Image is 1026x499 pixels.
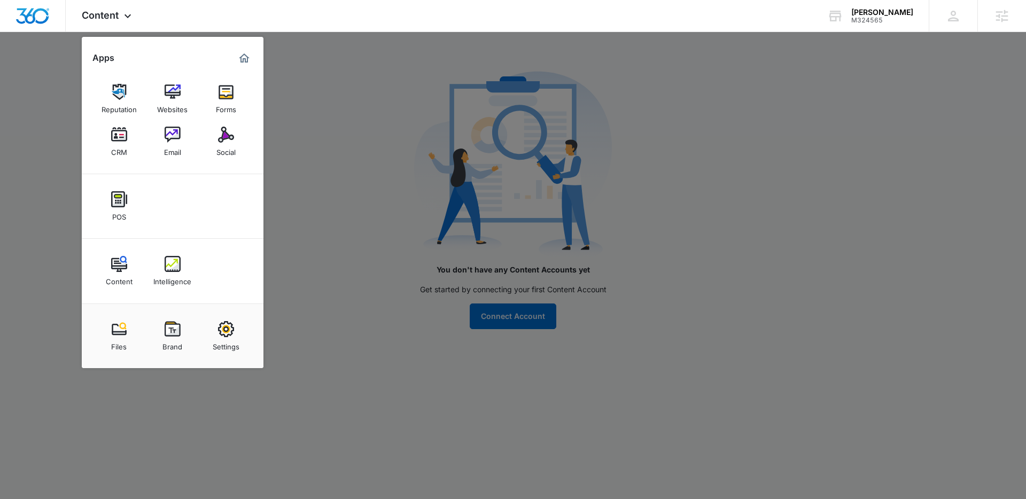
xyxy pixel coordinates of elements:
a: Files [99,316,139,356]
a: Intelligence [152,251,193,291]
div: account name [851,8,913,17]
a: Brand [152,316,193,356]
a: Email [152,121,193,162]
div: Content [106,272,133,286]
a: POS [99,186,139,227]
div: Email [164,143,181,157]
a: Marketing 360® Dashboard [236,50,253,67]
div: account id [851,17,913,24]
a: Forms [206,79,246,119]
a: Content [99,251,139,291]
div: Websites [157,100,188,114]
div: Intelligence [153,272,191,286]
a: Websites [152,79,193,119]
div: POS [112,207,126,221]
a: Reputation [99,79,139,119]
h2: Apps [92,53,114,63]
div: Settings [213,337,239,351]
a: CRM [99,121,139,162]
div: Files [111,337,127,351]
span: Content [82,10,119,21]
div: Brand [162,337,182,351]
a: Social [206,121,246,162]
div: Reputation [102,100,137,114]
div: CRM [111,143,127,157]
a: Settings [206,316,246,356]
div: Forms [216,100,236,114]
div: Social [216,143,236,157]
